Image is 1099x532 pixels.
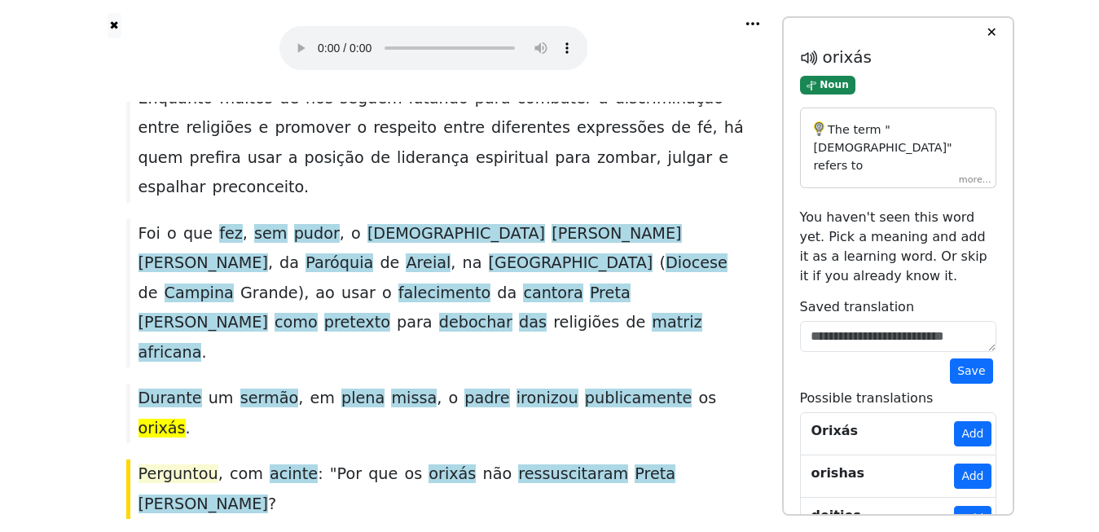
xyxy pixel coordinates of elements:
[406,253,451,274] span: Areial
[298,284,310,304] span: ),
[635,464,675,485] span: Preta
[240,284,298,302] span: Grande
[811,506,861,525] div: deities
[248,148,282,167] span: usar
[138,284,158,302] span: de
[279,89,299,108] span: de
[814,121,824,137] img: ai-brain-3.49b4ec7e03f3752d44d9.png
[294,224,340,244] span: pudor
[464,389,509,409] span: padre
[519,313,547,333] span: das
[597,148,656,167] span: zombar
[340,224,345,244] span: ,
[138,419,186,439] span: orixás
[626,313,645,332] span: de
[288,148,298,167] span: a
[270,464,318,485] span: acinte
[138,343,202,363] span: africana
[950,358,992,384] button: Save
[138,89,213,108] span: Enquanto
[357,118,367,137] span: o
[318,464,323,485] span: :
[555,148,591,167] span: para
[230,464,263,483] span: com
[713,118,718,138] span: ,
[138,253,268,274] span: [PERSON_NAME]
[451,253,455,274] span: ,
[523,284,582,304] span: cantora
[668,148,713,167] span: julgar
[373,118,437,137] span: respeito
[324,313,390,333] span: pretexto
[448,389,458,407] span: o
[800,47,996,68] h5: orixás
[138,148,183,167] span: quem
[108,13,121,38] button: ✖
[315,284,335,302] span: ao
[397,313,433,332] span: para
[443,118,485,137] span: entre
[656,148,661,169] span: ,
[138,313,268,333] span: [PERSON_NAME]
[437,389,442,409] span: ,
[380,253,399,272] span: de
[138,178,206,196] span: espalhar
[201,343,206,363] span: .
[719,148,728,167] span: e
[341,284,376,302] span: usar
[138,389,202,409] span: Durante
[398,284,490,304] span: falecimento
[671,118,691,137] span: de
[429,464,476,485] span: orixás
[800,299,996,314] h6: Saved translation
[186,118,252,137] span: religiões
[397,148,469,167] span: liderança
[652,313,701,333] span: matriz
[367,224,545,244] span: [DEMOGRAPHIC_DATA]
[337,464,363,483] span: Por
[368,464,398,483] span: que
[258,118,268,137] span: e
[585,389,692,409] span: publicamente
[219,89,272,108] span: muitos
[304,178,309,198] span: .
[275,118,350,137] span: promover
[482,464,512,483] span: não
[138,224,160,243] span: Foi
[439,313,512,333] span: debochar
[553,313,619,332] span: religiões
[659,253,666,274] span: (
[243,224,248,244] span: ,
[404,464,422,483] span: os
[310,389,335,407] span: em
[697,118,713,137] span: fé
[218,464,223,485] span: ,
[590,284,631,304] span: Preta
[517,389,578,409] span: ironizou
[330,464,337,485] span: "
[976,18,1006,47] button: ✕
[275,313,318,333] span: como
[463,253,482,272] span: na
[186,419,191,439] span: .
[341,389,385,409] span: plena
[219,224,243,244] span: fez
[183,224,213,243] span: que
[475,89,511,108] span: para
[518,464,628,485] span: ressuscitaram
[497,284,517,302] span: da
[599,89,609,108] span: a
[382,284,392,302] span: o
[517,89,592,108] span: combater
[698,389,716,407] span: os
[189,148,240,167] span: prefira
[954,421,991,446] button: Add
[615,89,723,108] span: discriminação
[409,89,468,108] span: lutando
[666,253,728,274] span: Diocese
[305,148,364,167] span: posição
[811,421,859,441] div: Orixás
[165,284,234,304] span: Campina
[268,495,276,515] span: ?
